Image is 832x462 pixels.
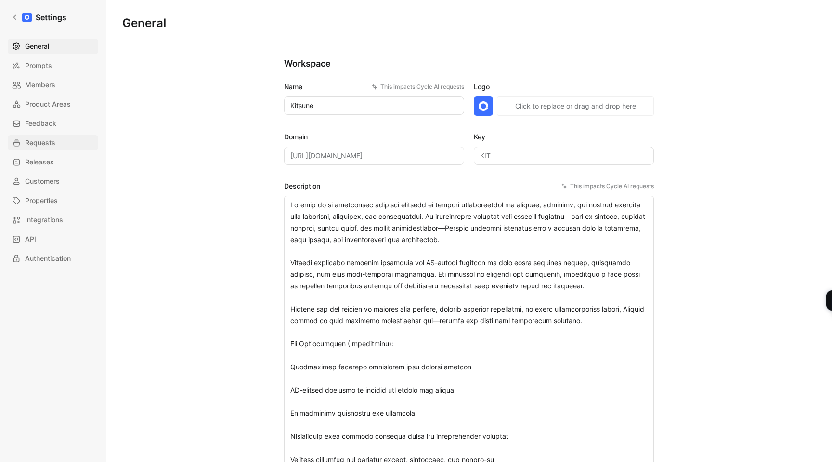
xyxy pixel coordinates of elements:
a: Integrations [8,212,98,228]
img: logo [474,96,493,116]
label: Key [474,131,654,143]
div: This impacts Cycle AI requests [561,181,654,191]
label: Name [284,81,464,93]
span: Prompts [25,60,52,71]
label: Description [284,180,654,192]
h1: General [122,15,166,31]
a: Properties [8,193,98,208]
span: Integrations [25,214,63,226]
span: API [25,233,36,245]
span: Releases [25,156,54,168]
a: Product Areas [8,96,98,112]
a: Authentication [8,251,98,266]
span: General [25,41,49,52]
span: Product Areas [25,98,71,110]
a: Releases [8,154,98,170]
a: Members [8,77,98,93]
a: Settings [8,8,70,27]
label: Logo [474,81,654,93]
a: Customers [8,174,98,189]
div: This impacts Cycle AI requests [372,82,464,92]
input: Some placeholder [284,147,464,165]
a: API [8,231,98,247]
a: Feedback [8,116,98,131]
span: Customers [25,176,60,187]
span: Authentication [25,253,71,264]
span: Requests [25,137,55,149]
h2: Workspace [284,58,654,69]
span: Members [25,79,55,91]
label: Domain [284,131,464,143]
span: Feedback [25,118,56,129]
a: Requests [8,135,98,150]
a: Prompts [8,58,98,73]
button: Click to replace or drag and drop here [497,96,654,116]
a: General [8,39,98,54]
span: Properties [25,195,58,206]
h1: Settings [36,12,66,23]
